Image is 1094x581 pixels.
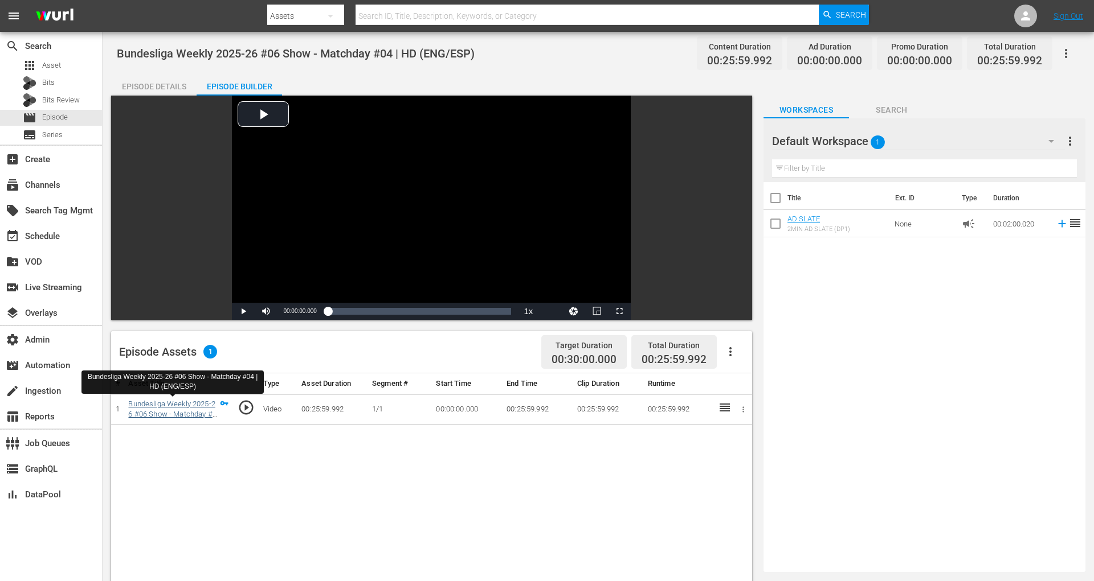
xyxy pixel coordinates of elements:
div: Default Workspace [772,125,1065,157]
div: Content Duration [707,39,772,55]
span: Create [6,153,19,166]
div: Bits Review [23,93,36,107]
td: 00:25:59.992 [643,394,714,425]
div: Episode Assets [119,345,217,359]
span: 1 [203,345,217,359]
a: Sign Out [1054,11,1083,20]
td: Video [259,394,297,425]
th: Asset Duration [297,373,368,394]
span: Search Tag Mgmt [6,204,19,217]
button: Jump To Time [562,303,585,320]
button: more_vert [1063,127,1077,155]
div: Episode Builder [197,73,282,100]
span: Bits [42,77,55,88]
td: 1 [111,394,124,425]
th: Title [787,182,888,214]
th: End Time [502,373,573,394]
span: Search [6,39,19,53]
td: 00:25:59.992 [502,394,573,425]
th: Start Time [431,373,502,394]
span: VOD [6,255,19,269]
span: Workspaces [764,103,849,117]
a: AD SLATE [787,215,820,223]
td: 00:25:59.992 [297,394,368,425]
span: Series [23,128,36,142]
span: 1 [871,130,885,154]
span: Live Streaming [6,281,19,294]
div: Target Duration [552,337,617,353]
span: GraphQL [6,462,19,476]
span: 00:00:00.000 [797,55,862,68]
span: Job Queues [6,436,19,450]
span: Asset [42,60,61,71]
span: Bits Review [42,94,80,106]
span: Admin [6,333,19,347]
span: more_vert [1063,134,1077,148]
img: ans4CAIJ8jUAAAAAAAAAAAAAAAAAAAAAAAAgQb4GAAAAAAAAAAAAAAAAAAAAAAAAJMjXAAAAAAAAAAAAAAAAAAAAAAAAgAT5G... [27,3,82,30]
div: Bits [23,76,36,90]
th: Segment # [368,373,431,394]
span: Channels [6,178,19,192]
th: Runtime [643,373,714,394]
span: Reports [6,410,19,423]
span: Asset [23,59,36,72]
span: Episode [23,111,36,125]
th: Duration [986,182,1055,214]
span: 00:25:59.992 [977,55,1042,68]
span: Episode [42,112,68,123]
th: Clip Duration [573,373,643,394]
span: 00:25:59.992 [707,55,772,68]
span: Schedule [6,229,19,243]
span: 00:25:59.992 [642,353,707,366]
div: 2MIN AD SLATE (DP1) [787,225,850,233]
span: 00:00:00.000 [887,55,952,68]
td: 1/1 [368,394,431,425]
div: Video Player [232,96,631,320]
span: Ad [962,217,975,230]
div: Total Duration [977,39,1042,55]
span: 00:00:00.000 [283,308,316,314]
div: Episode Details [111,73,197,100]
div: Total Duration [642,337,707,353]
td: 00:25:59.992 [573,394,643,425]
button: Picture-in-Picture [585,303,608,320]
button: Playback Rate [517,303,540,320]
button: Mute [255,303,277,320]
span: Overlays [6,306,19,320]
span: menu [7,9,21,23]
span: DataPool [6,488,19,501]
span: Search [836,5,866,25]
button: Episode Builder [197,73,282,96]
span: Series [42,129,63,141]
div: Promo Duration [887,39,952,55]
td: 00:00:00.000 [431,394,502,425]
div: Progress Bar [328,308,512,315]
th: Ext. ID [888,182,955,214]
span: Ingestion [6,384,19,398]
button: Play [232,303,255,320]
a: Bundesliga Weekly 2025-26 #06 Show - Matchday #04 | HD (ENG/ESP) [128,399,217,429]
th: Type [259,373,297,394]
td: 00:02:00.020 [989,210,1051,237]
span: Bundesliga Weekly 2025-26 #06 Show - Matchday #04 | HD (ENG/ESP) [117,47,475,60]
button: Episode Details [111,73,197,96]
span: play_circle_outline [238,399,255,416]
button: Search [819,5,869,25]
svg: Add to Episode [1056,217,1068,230]
span: Automation [6,359,19,372]
span: Search [849,103,934,117]
span: 00:30:00.000 [552,353,617,366]
span: reorder [1068,216,1082,230]
th: Type [955,182,986,214]
button: Fullscreen [608,303,631,320]
td: None [890,210,957,237]
div: Ad Duration [797,39,862,55]
div: Bundesliga Weekly 2025-26 #06 Show - Matchday #04 | HD (ENG/ESP) [86,372,259,392]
